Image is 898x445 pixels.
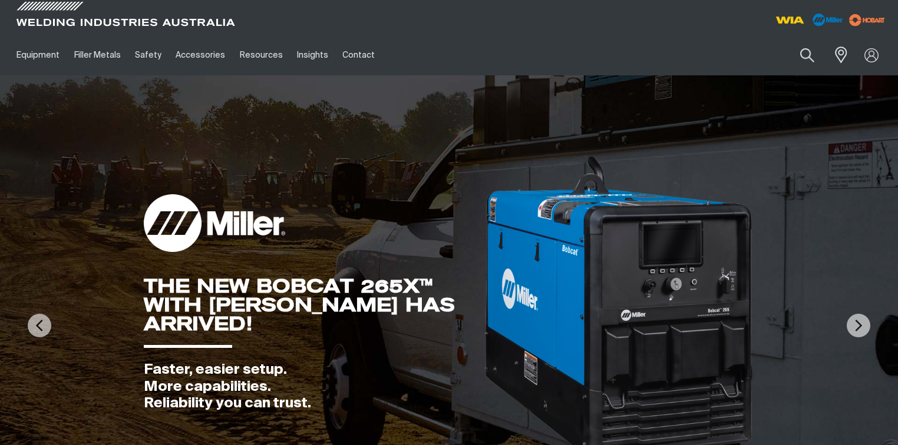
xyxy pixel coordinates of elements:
a: Equipment [9,35,67,75]
a: Resources [233,35,290,75]
button: Search products [787,41,827,69]
img: miller [846,11,889,29]
a: Accessories [169,35,232,75]
a: Contact [335,35,382,75]
a: Filler Metals [67,35,127,75]
input: Product name or item number... [772,41,827,69]
div: Faster, easier setup. More capabilities. Reliability you can trust. [144,361,483,412]
a: Insights [290,35,335,75]
div: THE NEW BOBCAT 265X™ WITH [PERSON_NAME] HAS ARRIVED! [144,277,483,333]
a: Safety [128,35,169,75]
img: NextArrow [847,314,870,337]
nav: Main [9,35,669,75]
img: PrevArrow [28,314,51,337]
